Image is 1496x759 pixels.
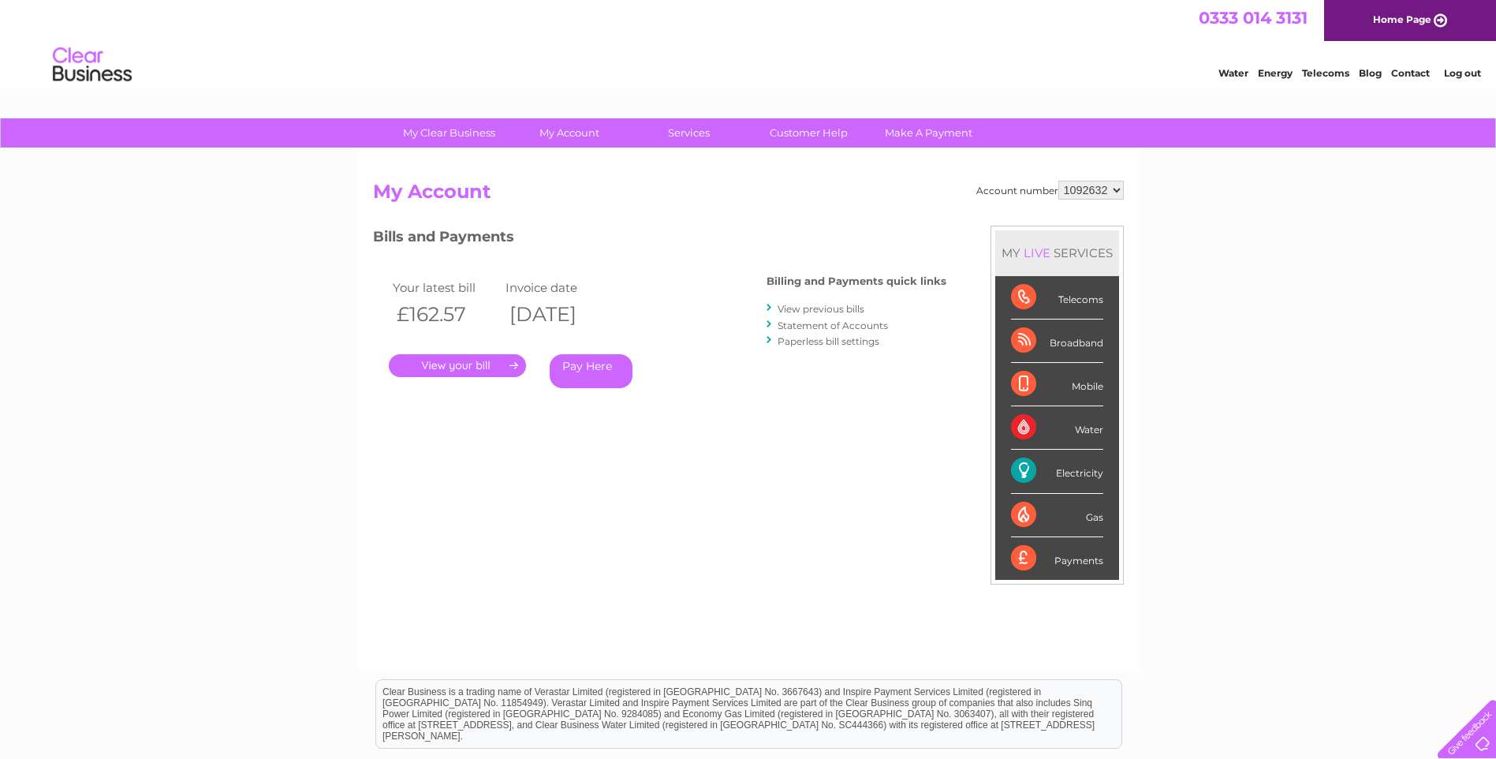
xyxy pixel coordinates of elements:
[1011,494,1103,537] div: Gas
[1020,245,1054,260] div: LIVE
[502,298,615,331] th: [DATE]
[1011,276,1103,320] div: Telecoms
[864,118,994,148] a: Make A Payment
[1011,363,1103,406] div: Mobile
[550,354,632,388] a: Pay Here
[1258,67,1293,79] a: Energy
[504,118,634,148] a: My Account
[384,118,514,148] a: My Clear Business
[376,9,1121,77] div: Clear Business is a trading name of Verastar Limited (registered in [GEOGRAPHIC_DATA] No. 3667643...
[1218,67,1248,79] a: Water
[373,226,946,253] h3: Bills and Payments
[1391,67,1430,79] a: Contact
[624,118,754,148] a: Services
[389,277,502,298] td: Your latest bill
[1199,8,1308,28] a: 0333 014 3131
[995,230,1119,275] div: MY SERVICES
[976,181,1124,200] div: Account number
[767,275,946,287] h4: Billing and Payments quick links
[52,41,132,89] img: logo.png
[744,118,874,148] a: Customer Help
[1011,450,1103,493] div: Electricity
[1011,537,1103,580] div: Payments
[1011,320,1103,363] div: Broadband
[502,277,615,298] td: Invoice date
[373,181,1124,211] h2: My Account
[1011,406,1103,450] div: Water
[1444,67,1481,79] a: Log out
[389,298,502,331] th: £162.57
[1302,67,1349,79] a: Telecoms
[778,320,888,331] a: Statement of Accounts
[778,303,864,315] a: View previous bills
[389,354,526,377] a: .
[778,335,879,347] a: Paperless bill settings
[1359,67,1382,79] a: Blog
